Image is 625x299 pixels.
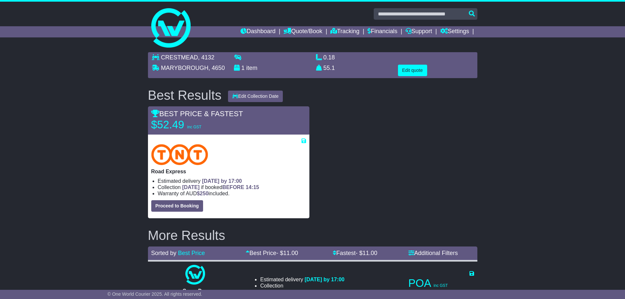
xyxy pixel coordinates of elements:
img: TNT Domestic: Road Express [151,144,208,165]
span: © One World Courier 2025. All rights reserved. [108,291,202,297]
p: Road Express [151,168,306,175]
span: , 4650 [208,65,225,71]
p: POA [408,277,474,290]
a: Support [406,26,432,37]
span: if booked [182,184,259,190]
div: Best Results [145,88,225,102]
span: BEST PRICE & FASTEST [151,110,243,118]
button: Edit Collection Date [228,91,283,102]
span: - $ [356,250,377,256]
p: $52.49 [151,118,233,131]
li: Estimated delivery [260,276,344,283]
span: 14:15 [246,184,259,190]
span: inc GST [187,125,201,129]
img: One World Courier: Same Day Nationwide(quotes take 0.5-1 hour) [185,265,205,285]
span: [DATE] by 17:00 [304,277,344,282]
span: 11.00 [283,250,298,256]
a: Additional Filters [408,250,458,256]
li: Collection [260,283,344,289]
a: Tracking [330,26,359,37]
a: Settings [440,26,469,37]
button: Proceed to Booking [151,200,203,212]
span: 250 [302,289,311,295]
li: Estimated delivery [158,178,306,184]
a: Financials [367,26,397,37]
span: item [246,65,258,71]
span: 0.18 [323,54,335,61]
span: 1 [241,65,245,71]
span: BEFORE [222,184,244,190]
li: Warranty of AUD included. [260,289,344,295]
span: 11.00 [363,250,377,256]
a: Fastest- $11.00 [333,250,377,256]
h2: More Results [148,228,477,243]
span: $ [197,191,209,196]
span: , 4132 [198,54,215,61]
span: $ [300,289,311,295]
span: Sorted by [151,250,177,256]
li: Warranty of AUD included. [158,190,306,197]
span: 55.1 [323,65,335,71]
button: Edit quote [398,65,427,76]
li: Collection [158,184,306,190]
a: Dashboard [240,26,276,37]
span: 250 [200,191,209,196]
a: Quote/Book [283,26,322,37]
span: inc GST [434,283,448,288]
span: [DATE] [182,184,199,190]
span: CRESTMEAD [161,54,198,61]
span: [DATE] by 17:00 [202,178,242,184]
span: MARYBOROUGH [161,65,209,71]
span: - $ [276,250,298,256]
a: Best Price [178,250,205,256]
a: Best Price- $11.00 [246,250,298,256]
